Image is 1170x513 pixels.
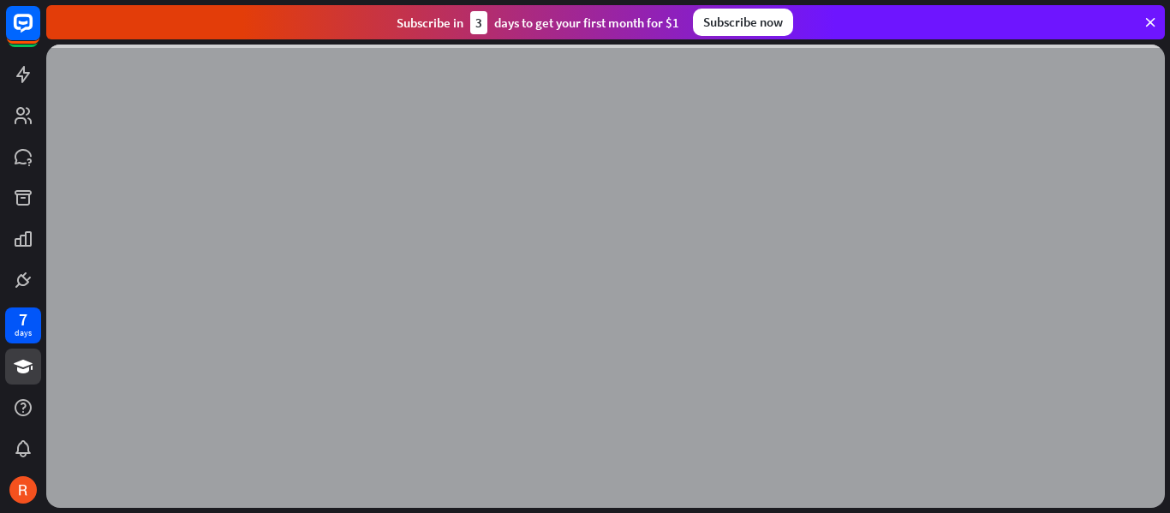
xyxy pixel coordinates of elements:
div: days [15,327,32,339]
a: 7 days [5,307,41,343]
div: 3 [470,11,487,34]
div: Subscribe in days to get your first month for $1 [397,11,679,34]
div: 7 [19,312,27,327]
div: Subscribe now [693,9,793,36]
